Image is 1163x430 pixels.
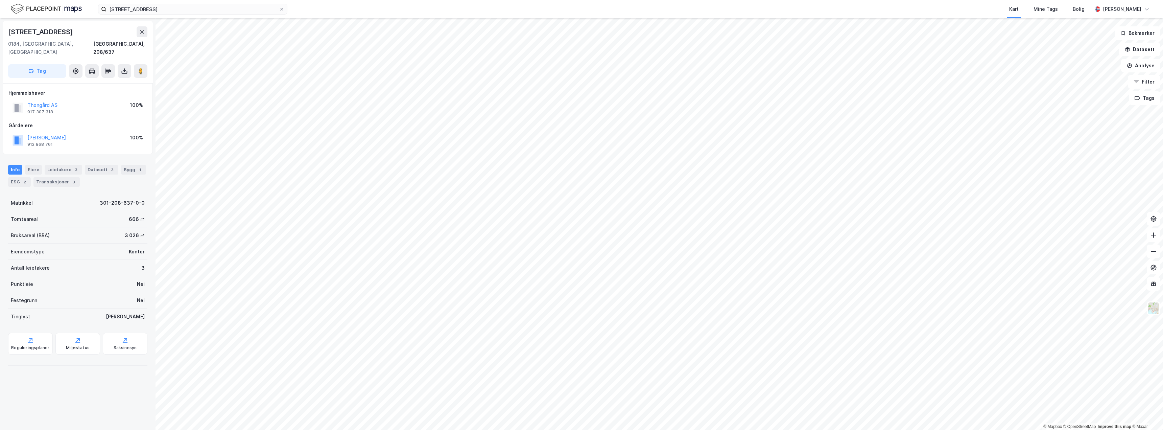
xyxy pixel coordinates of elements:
[8,177,31,187] div: ESG
[141,264,145,272] div: 3
[1121,59,1160,72] button: Analyse
[1063,424,1096,429] a: OpenStreetMap
[11,3,82,15] img: logo.f888ab2527a4732fd821a326f86c7f29.svg
[11,345,49,350] div: Reguleringsplaner
[8,165,22,175] div: Info
[11,248,45,256] div: Eiendomstype
[11,215,38,223] div: Tomteareal
[8,40,93,56] div: 0184, [GEOGRAPHIC_DATA], [GEOGRAPHIC_DATA]
[137,166,143,173] div: 1
[33,177,80,187] div: Transaksjoner
[1129,398,1163,430] div: Kontrollprogram for chat
[137,296,145,304] div: Nei
[129,248,145,256] div: Kontor
[11,296,37,304] div: Festegrunn
[129,215,145,223] div: 666 ㎡
[11,199,33,207] div: Matrikkel
[121,165,146,175] div: Bygg
[1073,5,1085,13] div: Bolig
[1129,398,1163,430] iframe: Chat Widget
[27,109,53,115] div: 917 307 318
[11,264,50,272] div: Antall leietakere
[45,165,82,175] div: Leietakere
[1115,26,1160,40] button: Bokmerker
[25,165,42,175] div: Eiere
[100,199,145,207] div: 301-208-637-0-0
[11,231,50,240] div: Bruksareal (BRA)
[8,89,147,97] div: Hjemmelshaver
[1103,5,1141,13] div: [PERSON_NAME]
[1098,424,1131,429] a: Improve this map
[1043,424,1062,429] a: Mapbox
[137,280,145,288] div: Nei
[93,40,147,56] div: [GEOGRAPHIC_DATA], 208/637
[66,345,90,350] div: Miljøstatus
[125,231,145,240] div: 3 026 ㎡
[1119,43,1160,56] button: Datasett
[130,134,143,142] div: 100%
[109,166,116,173] div: 3
[27,142,53,147] div: 912 868 761
[106,4,279,14] input: Søk på adresse, matrikkel, gårdeiere, leietakere eller personer
[70,179,77,185] div: 3
[1009,5,1019,13] div: Kart
[73,166,79,173] div: 3
[85,165,118,175] div: Datasett
[106,313,145,321] div: [PERSON_NAME]
[1034,5,1058,13] div: Mine Tags
[11,280,33,288] div: Punktleie
[8,121,147,130] div: Gårdeiere
[21,179,28,185] div: 2
[114,345,137,350] div: Saksinnsyn
[1147,302,1160,315] img: Z
[8,26,74,37] div: [STREET_ADDRESS]
[1128,75,1160,89] button: Filter
[8,64,66,78] button: Tag
[11,313,30,321] div: Tinglyst
[1129,91,1160,105] button: Tags
[130,101,143,109] div: 100%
